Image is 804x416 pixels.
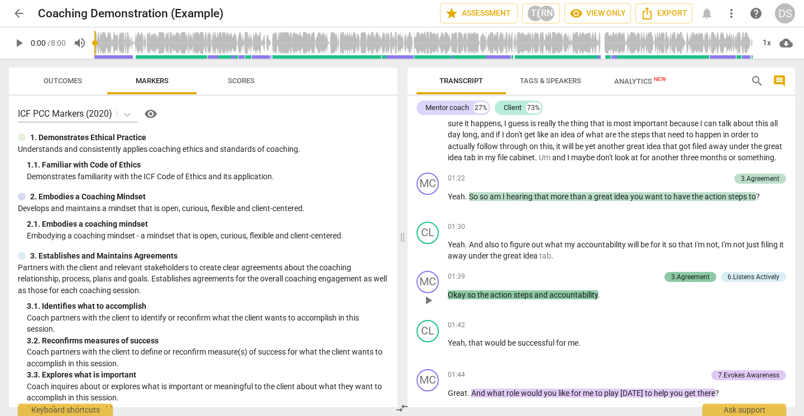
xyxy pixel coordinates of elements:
p: Coach partners with the client to define or reconfirm measure(s) of success for what the client w... [27,346,389,369]
div: Keyboard shortcuts [18,404,113,416]
span: So [469,192,480,201]
span: , [501,119,504,128]
span: successful [518,338,556,347]
span: action [705,192,728,201]
span: Yeah [448,338,465,347]
span: 0:00 [31,39,46,47]
span: what [586,130,605,139]
span: it [779,240,784,249]
span: three [681,153,700,162]
span: look [615,153,631,162]
a: Help [137,105,160,123]
span: I'm [721,240,733,249]
div: Change speaker [417,222,439,244]
span: am [490,192,502,201]
span: Export [640,7,687,20]
span: important [633,119,669,128]
span: Transcript [439,76,483,85]
span: and [552,153,567,162]
span: get [524,130,537,139]
p: 1. Demonstrates Ethical Practice [30,132,146,144]
span: on [529,142,540,151]
span: me [568,338,578,347]
div: Client [504,102,521,113]
button: Search [748,72,766,90]
span: hearing [506,192,534,201]
span: I [502,130,506,139]
span: guess [508,119,530,128]
span: the [692,192,705,201]
span: in [723,130,731,139]
span: Outcomes [44,76,82,85]
div: Change speaker [417,320,439,342]
span: arrow_back [12,7,26,20]
span: because [669,119,700,128]
span: to [501,240,510,249]
span: Okay [448,290,467,299]
span: search [750,74,764,88]
span: Yeah [448,192,465,201]
div: 7.Evokes Awareness [718,370,779,380]
div: 2. 1. Embodies a coaching mindset [27,218,389,230]
span: under [468,251,490,260]
span: would [521,389,544,398]
span: be [508,338,518,347]
span: steps [631,130,652,139]
div: 3.Agreement [671,272,710,282]
p: 2. Embodies a Coaching Mindset [30,191,146,203]
span: is [530,119,538,128]
span: 01:22 [448,174,465,183]
div: 3. 4. Defines what to address [27,404,389,415]
span: for [556,338,568,347]
span: this [755,119,770,128]
span: what [487,389,506,398]
span: me [583,389,595,398]
span: day [448,130,462,139]
span: Filler word [539,153,552,162]
div: RN [538,5,555,22]
span: happen [695,130,723,139]
span: in [477,153,485,162]
span: would [485,338,508,347]
span: and [534,290,549,299]
div: 73% [526,102,541,113]
span: the [477,290,490,299]
span: New [654,76,666,82]
span: yet [585,142,597,151]
span: you [544,389,558,398]
span: accountability [577,240,628,249]
span: a [588,192,594,201]
span: And [469,240,485,249]
span: to [645,389,654,398]
span: more_vert [725,7,738,20]
button: DS [775,3,795,23]
span: about [733,119,755,128]
span: be [575,142,585,151]
div: 3. 1. Identifies what to accomplish [27,300,389,312]
span: idea [614,192,630,201]
p: ICF PCC Markers (2020) [18,107,112,120]
span: and [481,130,496,139]
span: have [673,192,692,201]
span: , [477,130,481,139]
span: accountability [549,290,598,299]
span: help [654,389,670,398]
span: will [628,240,640,249]
button: Play [9,33,29,53]
span: long [462,130,477,139]
span: my [485,153,497,162]
span: also [485,240,501,249]
span: filed [692,142,709,151]
span: filing [761,240,779,249]
button: Play [419,291,437,309]
span: I [700,119,704,128]
span: star [445,7,458,20]
span: steps [728,192,749,201]
span: file [497,153,509,162]
span: actually [448,142,477,151]
span: Yeah [448,240,465,249]
span: what [545,240,564,249]
p: Develops and maintains a mindset that is open, curious, flexible and client-centered. [18,203,389,214]
span: is [606,119,614,128]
